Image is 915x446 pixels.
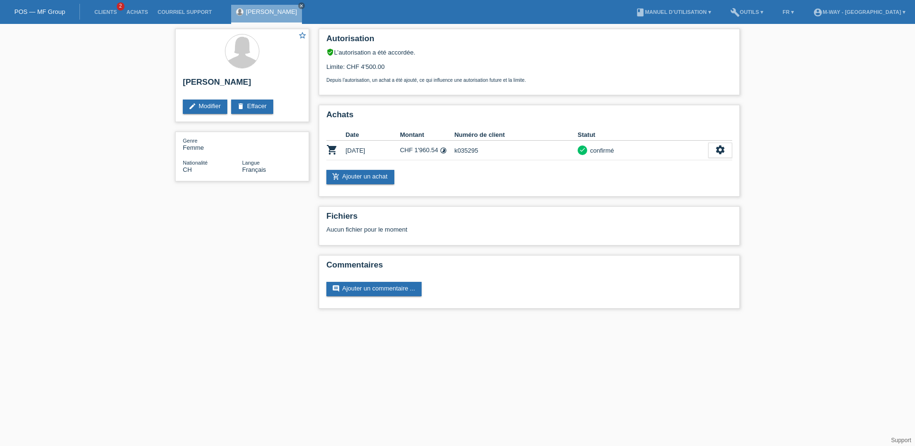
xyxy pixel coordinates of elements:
[326,212,732,226] h2: Fichiers
[326,48,334,56] i: verified_user
[189,102,196,110] i: edit
[631,9,716,15] a: bookManuel d’utilisation ▾
[183,138,198,144] span: Genre
[298,31,307,40] i: star_border
[808,9,910,15] a: account_circlem-way - [GEOGRAPHIC_DATA] ▾
[326,48,732,56] div: L’autorisation a été accordée.
[579,146,586,153] i: check
[231,100,273,114] a: deleteEffacer
[326,56,732,83] div: Limite: CHF 4'500.00
[298,31,307,41] a: star_border
[891,437,911,444] a: Support
[587,145,614,156] div: confirmé
[725,9,768,15] a: buildOutils ▾
[454,141,578,160] td: k035295
[715,145,725,155] i: settings
[183,100,227,114] a: editModifier
[813,8,823,17] i: account_circle
[730,8,740,17] i: build
[89,9,122,15] a: Clients
[326,78,732,83] p: Depuis l’autorisation, un achat a été ajouté, ce qui influence une autorisation future et la limite.
[778,9,799,15] a: FR ▾
[183,137,242,151] div: Femme
[326,34,732,48] h2: Autorisation
[246,8,297,15] a: [PERSON_NAME]
[326,170,394,184] a: add_shopping_cartAjouter un achat
[242,160,260,166] span: Langue
[332,285,340,292] i: comment
[400,129,455,141] th: Montant
[183,78,301,92] h2: [PERSON_NAME]
[183,160,208,166] span: Nationalité
[122,9,153,15] a: Achats
[326,144,338,156] i: POSP00026968
[332,173,340,180] i: add_shopping_cart
[578,129,708,141] th: Statut
[153,9,216,15] a: Courriel Support
[400,141,455,160] td: CHF 1'960.54
[14,8,65,15] a: POS — MF Group
[636,8,645,17] i: book
[326,260,732,275] h2: Commentaires
[326,282,422,296] a: commentAjouter un commentaire ...
[299,3,304,8] i: close
[346,129,400,141] th: Date
[454,129,578,141] th: Numéro de client
[298,2,305,9] a: close
[183,166,192,173] span: Suisse
[440,147,447,154] i: Taux fixes (24 versements)
[237,102,245,110] i: delete
[117,2,124,11] span: 2
[242,166,266,173] span: Français
[346,141,400,160] td: [DATE]
[326,226,619,233] div: Aucun fichier pour le moment
[326,110,732,124] h2: Achats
